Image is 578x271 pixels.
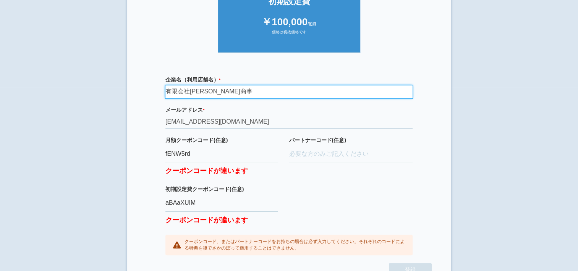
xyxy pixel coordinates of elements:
[165,212,278,225] label: クーポンコードが違います
[226,15,353,29] div: ￥100,000
[165,146,278,163] input: クーポンコード
[289,136,413,144] label: パートナーコード(任意)
[165,162,278,176] label: クーポンコードが違います
[185,238,405,251] p: クーポンコード、またはパートナーコードをお持ちの場合は必ず入力してください。それぞれのコードによる特典を後でさかのぼって適用することはできません。
[165,185,278,193] label: 初期設定費クーポンコード(任意)
[165,76,413,83] label: 企業名（利用店舗名）
[226,29,353,41] div: 価格は税抜価格です
[165,195,278,212] input: クーポンコード
[308,22,316,26] span: /初月
[165,136,278,144] label: 月額クーポンコード(任意)
[165,106,413,114] label: メールアドレス
[289,146,413,163] input: 必要な方のみご記入ください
